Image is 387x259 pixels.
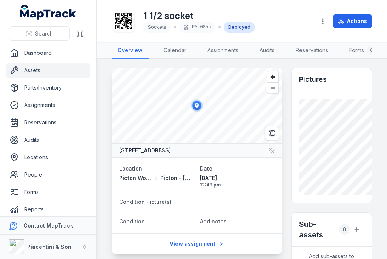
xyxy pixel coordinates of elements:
[112,43,149,59] a: Overview
[290,43,334,59] a: Reservations
[6,98,90,113] a: Assignments
[23,222,73,229] strong: Contact MapTrack
[200,182,275,188] span: 12:49 pm
[267,71,278,82] button: Zoom in
[148,24,166,30] span: Sockets
[200,218,227,225] span: Add notes
[6,45,90,60] a: Dashboard
[265,126,279,140] button: Switch to Satellite View
[224,22,255,33] div: Deployed
[165,237,229,251] a: View assignment
[6,132,90,147] a: Audits
[119,174,194,182] a: Picton Workshops & BaysPicton - [GEOGRAPHIC_DATA]
[119,165,142,172] span: Location
[333,14,372,28] button: Actions
[253,43,281,59] a: Audits
[343,43,382,59] a: Forms0
[158,43,192,59] a: Calendar
[143,10,255,22] h1: 1 1/2 socket
[200,165,212,172] span: Date
[6,167,90,182] a: People
[200,174,275,188] time: 9/10/2025, 12:49:30 pm
[201,43,244,59] a: Assignments
[119,174,153,182] span: Picton Workshops & Bays
[119,147,171,154] strong: [STREET_ADDRESS]
[299,219,336,240] h2: Sub-assets
[160,174,194,182] span: Picton - [GEOGRAPHIC_DATA]
[367,46,376,55] div: 0
[179,22,215,33] div: PS-0855
[119,218,145,225] span: Condition
[6,185,90,200] a: Forms
[35,30,53,37] span: Search
[6,150,90,165] a: Locations
[6,63,90,78] a: Assets
[339,224,350,235] div: 0
[27,243,71,250] strong: Piacentini & Son
[119,199,172,205] span: Condition Picture(s)
[267,82,278,93] button: Zoom out
[200,174,275,182] span: [DATE]
[9,26,70,41] button: Search
[6,115,90,130] a: Reservations
[6,202,90,217] a: Reports
[299,74,327,85] h3: Pictures
[112,68,282,143] canvas: Map
[20,5,77,20] a: MapTrack
[6,80,90,95] a: Parts/Inventory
